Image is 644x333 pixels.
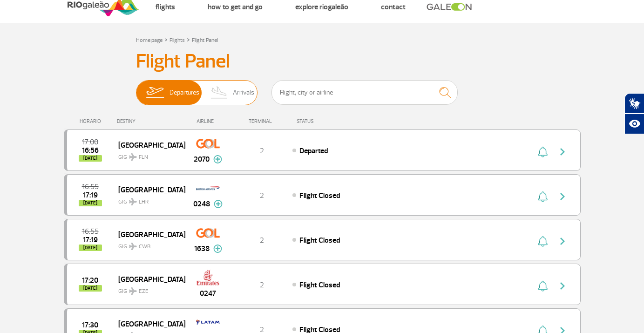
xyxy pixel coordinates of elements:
span: Arrivals [233,81,254,105]
span: CWB [139,243,150,251]
h3: Flight Panel [136,50,508,73]
img: sino-painel-voo.svg [538,280,548,292]
span: GIG [118,193,178,206]
span: 2 [260,236,264,245]
img: destiny_airplane.svg [129,153,137,161]
span: 2 [260,191,264,200]
span: [DATE] [79,200,102,206]
button: Abrir tradutor de língua de sinais. [624,93,644,114]
span: 2025-09-26 17:30:00 [82,322,98,328]
span: 0247 [200,288,216,299]
img: mais-info-painel-voo.svg [214,200,223,208]
span: 2025-09-26 17:19:00 [83,237,98,243]
img: mais-info-painel-voo.svg [213,245,222,253]
span: Departures [169,81,199,105]
div: HORÁRIO [67,118,117,124]
span: [GEOGRAPHIC_DATA] [118,273,178,285]
span: [GEOGRAPHIC_DATA] [118,318,178,330]
img: seta-direita-painel-voo.svg [557,236,568,247]
span: [GEOGRAPHIC_DATA] [118,228,178,240]
img: seta-direita-painel-voo.svg [557,146,568,157]
a: Flights [156,2,175,12]
span: Flight Closed [299,280,340,290]
span: [DATE] [79,285,102,292]
span: 2 [260,146,264,156]
img: slider-desembarque [206,81,233,105]
img: mais-info-painel-voo.svg [213,155,222,163]
span: 2070 [194,154,210,165]
img: destiny_airplane.svg [129,243,137,250]
img: sino-painel-voo.svg [538,146,548,157]
img: sino-painel-voo.svg [538,236,548,247]
a: Flight Panel [192,37,218,44]
img: destiny_airplane.svg [129,287,137,295]
span: FLN [139,153,148,162]
div: AIRLINE [185,118,231,124]
span: LHR [139,198,149,206]
span: Departed [299,146,328,156]
span: GIG [118,148,178,162]
span: Flight Closed [299,236,340,245]
div: DESTINY [117,118,185,124]
span: [DATE] [79,155,102,162]
div: Plugin de acessibilidade da Hand Talk. [624,93,644,134]
span: Flight Closed [299,191,340,200]
div: STATUS [292,118,368,124]
input: Flight, city or airline [271,80,458,105]
span: 2025-09-26 17:00:00 [82,139,98,145]
a: Contact [381,2,406,12]
button: Abrir recursos assistivos. [624,114,644,134]
img: seta-direita-painel-voo.svg [557,280,568,292]
span: GIG [118,282,178,296]
span: 2025-09-26 17:20:00 [82,277,98,284]
span: 2025-09-26 16:56:17 [82,147,99,154]
span: 2025-09-26 16:55:00 [82,183,99,190]
span: 2 [260,280,264,290]
span: 2025-09-26 16:55:00 [82,228,99,235]
span: [GEOGRAPHIC_DATA] [118,183,178,196]
a: Flights [169,37,185,44]
img: destiny_airplane.svg [129,198,137,205]
img: slider-embarque [140,81,169,105]
div: TERMINAL [231,118,292,124]
a: > [187,34,190,45]
a: > [164,34,168,45]
a: Home page [136,37,163,44]
span: 1638 [194,243,210,254]
img: sino-painel-voo.svg [538,191,548,202]
span: [DATE] [79,245,102,251]
span: 0248 [193,198,210,210]
a: How to get and go [208,2,263,12]
span: 2025-09-26 17:19:00 [83,192,98,198]
img: seta-direita-painel-voo.svg [557,191,568,202]
span: GIG [118,238,178,251]
a: Explore RIOgaleão [295,2,348,12]
span: [GEOGRAPHIC_DATA] [118,139,178,151]
span: EZE [139,287,149,296]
